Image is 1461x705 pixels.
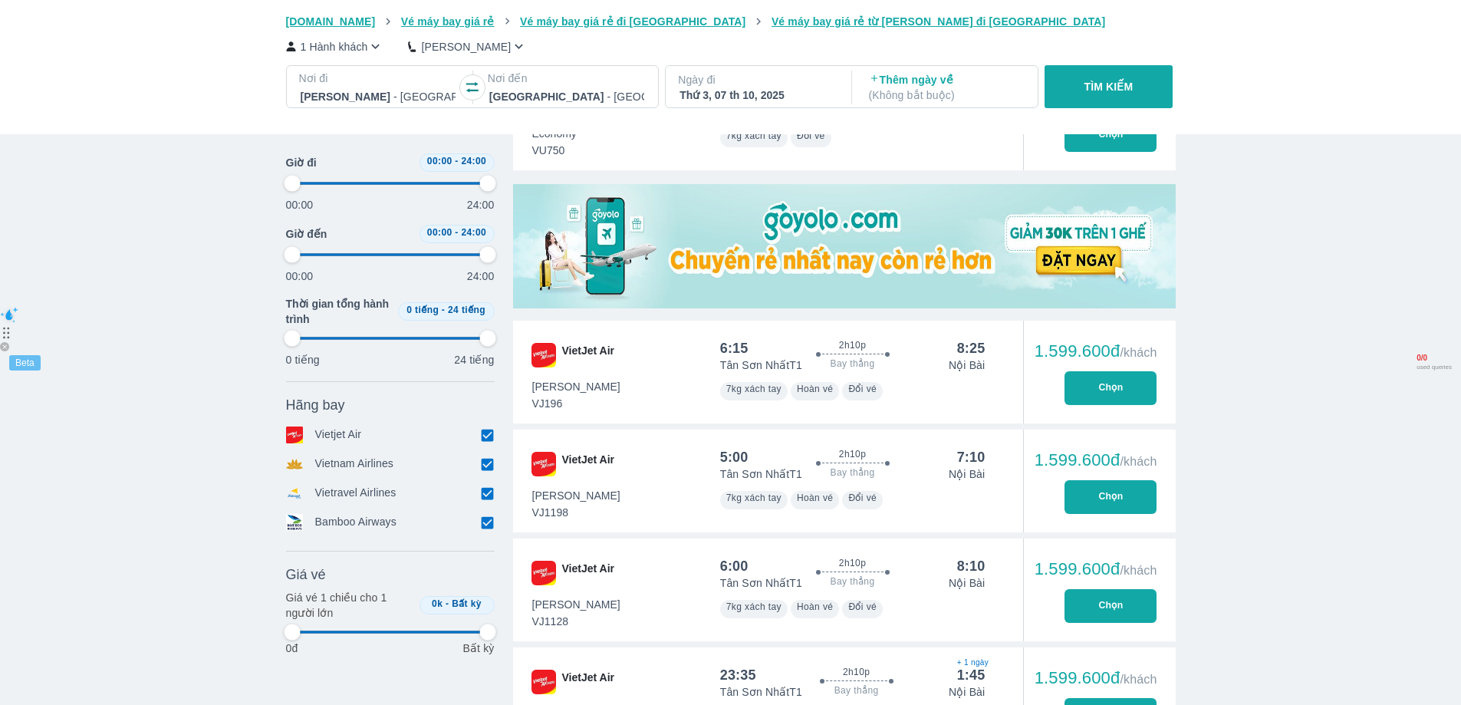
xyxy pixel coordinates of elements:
[949,466,985,482] p: Nội Bài
[1035,342,1157,361] div: 1.599.600đ
[726,601,782,612] span: 7kg xách tay
[299,71,457,86] p: Nơi đi
[772,15,1106,28] span: Vé máy bay giá rẻ từ [PERSON_NAME] đi [GEOGRAPHIC_DATA]
[562,670,614,694] span: VietJet Air
[726,493,782,503] span: 7kg xách tay
[1064,118,1157,152] button: Chọn
[562,452,614,476] span: VietJet Air
[286,352,320,367] p: 0 tiếng
[315,456,394,473] p: Vietnam Airlines
[957,657,986,669] span: + 1 ngày
[461,156,486,166] span: 24:00
[720,357,802,373] p: Tân Sơn Nhất T1
[1045,65,1173,108] button: TÌM KIẾM
[532,396,620,411] span: VJ196
[427,227,452,238] span: 00:00
[797,601,834,612] span: Hoàn vé
[797,493,834,503] span: Hoàn vé
[678,72,836,87] p: Ngày đi
[452,598,482,609] span: Bất kỳ
[286,15,376,28] span: [DOMAIN_NAME]
[301,39,368,54] p: 1 Hành khách
[421,39,511,54] p: [PERSON_NAME]
[513,184,1176,308] img: media-0
[957,557,986,575] div: 8:10
[286,14,1176,29] nav: breadcrumb
[401,15,495,28] span: Vé máy bay giá rẻ
[1120,455,1157,468] span: /khách
[455,227,458,238] span: -
[726,130,782,141] span: 7kg xách tay
[797,130,825,141] span: Đổi vé
[1064,480,1157,514] button: Chọn
[446,598,449,609] span: -
[9,355,41,371] div: Beta
[720,466,802,482] p: Tân Sơn Nhất T1
[432,598,443,609] span: 0k
[286,155,317,170] span: Giờ đi
[720,448,749,466] div: 5:00
[406,305,439,315] span: 0 tiếng
[848,493,877,503] span: Đổi vé
[1120,564,1157,577] span: /khách
[532,488,620,503] span: [PERSON_NAME]
[1035,451,1157,469] div: 1.599.600đ
[1417,354,1452,364] span: 0 / 0
[1064,589,1157,623] button: Chọn
[957,448,986,466] div: 7:10
[957,339,986,357] div: 8:25
[467,268,495,284] p: 24:00
[408,38,527,54] button: [PERSON_NAME]
[532,143,577,158] span: VU750
[427,156,452,166] span: 00:00
[843,666,870,678] span: 2h10p
[869,72,1024,103] p: Thêm ngày về
[562,561,614,585] span: VietJet Air
[949,684,985,700] p: Nội Bài
[315,514,397,531] p: Bamboo Airways
[957,666,986,684] div: 1:45
[848,384,877,394] span: Đổi vé
[720,339,749,357] div: 6:15
[1120,673,1157,686] span: /khách
[532,505,620,520] span: VJ1198
[286,296,392,327] span: Thời gian tổng hành trình
[286,197,314,212] p: 00:00
[532,597,620,612] span: [PERSON_NAME]
[869,87,1024,103] p: ( Không bắt buộc )
[720,684,802,700] p: Tân Sơn Nhất T1
[461,227,486,238] span: 24:00
[286,641,298,656] p: 0đ
[720,575,802,591] p: Tân Sơn Nhất T1
[839,448,866,460] span: 2h10p
[455,156,458,166] span: -
[286,226,327,242] span: Giờ đến
[531,452,556,476] img: VJ
[1417,364,1452,371] span: used queries
[1035,560,1157,578] div: 1.599.600đ
[679,87,834,103] div: Thứ 3, 07 th 10, 2025
[532,614,620,629] span: VJ1128
[442,305,445,315] span: -
[1035,669,1157,687] div: 1.599.600đ
[286,396,345,414] span: Hãng bay
[286,590,413,621] p: Giá vé 1 chiều cho 1 người lớn
[531,670,556,694] img: VJ
[726,384,782,394] span: 7kg xách tay
[531,561,556,585] img: VJ
[286,268,314,284] p: 00:00
[720,666,756,684] div: 23:35
[839,339,866,351] span: 2h10p
[949,357,985,373] p: Nội Bài
[488,71,646,86] p: Nơi đến
[1084,79,1134,94] p: TÌM KIẾM
[562,343,614,367] span: VietJet Air
[1120,346,1157,359] span: /khách
[286,38,384,54] button: 1 Hành khách
[949,575,985,591] p: Nội Bài
[448,305,485,315] span: 24 tiếng
[520,15,745,28] span: Vé máy bay giá rẻ đi [GEOGRAPHIC_DATA]
[848,601,877,612] span: Đổi vé
[1064,371,1157,405] button: Chọn
[462,641,494,656] p: Bất kỳ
